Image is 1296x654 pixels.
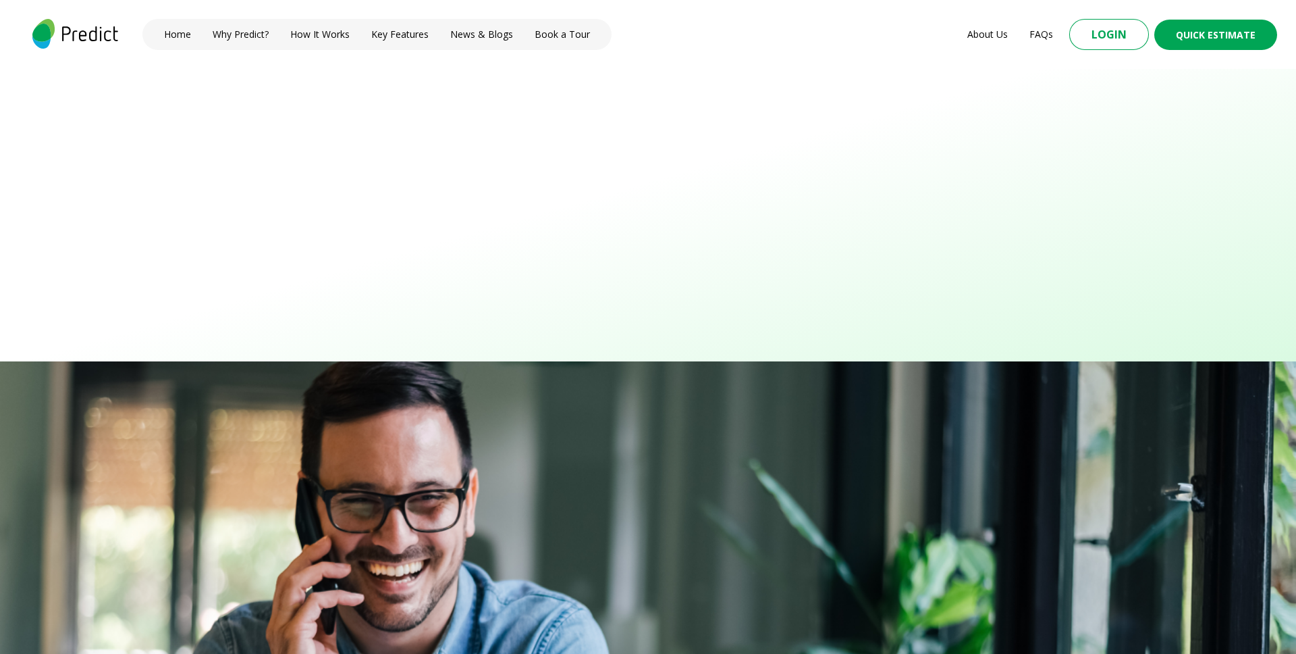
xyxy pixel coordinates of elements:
[1154,20,1277,50] button: Quick Estimate
[1069,19,1149,50] button: Login
[290,28,350,41] a: How It Works
[30,19,121,49] img: logo
[213,28,269,41] a: Why Predict?
[535,28,590,41] a: Book a Tour
[164,28,191,41] a: Home
[967,28,1008,41] a: About Us
[450,28,513,41] a: News & Blogs
[371,28,429,41] a: Key Features
[1029,28,1053,41] a: FAQs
